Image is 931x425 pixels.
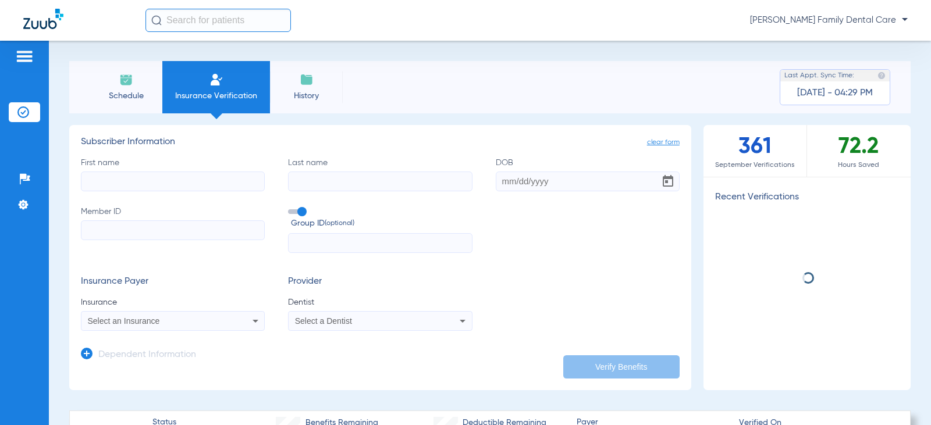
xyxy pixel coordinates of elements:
input: First name [81,172,265,191]
img: last sync help info [877,72,886,80]
div: 72.2 [807,125,911,177]
img: Zuub Logo [23,9,63,29]
span: Last Appt. Sync Time: [784,70,854,81]
label: First name [81,157,265,191]
span: Insurance [81,297,265,308]
span: clear form [647,137,680,148]
img: hamburger-icon [15,49,34,63]
span: [PERSON_NAME] Family Dental Care [750,15,908,26]
span: Select a Dentist [295,316,352,326]
span: Hours Saved [807,159,911,171]
img: Manual Insurance Verification [209,73,223,87]
img: Schedule [119,73,133,87]
label: DOB [496,157,680,191]
span: September Verifications [703,159,806,171]
label: Member ID [81,206,265,253]
span: Group ID [291,217,472,230]
div: 361 [703,125,807,177]
span: History [279,90,334,102]
input: Search for patients [145,9,291,32]
span: [DATE] - 04:29 PM [797,87,873,99]
button: Open calendar [656,170,680,193]
span: Select an Insurance [88,316,160,326]
h3: Dependent Information [98,349,196,361]
h3: Recent Verifications [703,192,911,203]
button: Verify Benefits [563,355,680,378]
h3: Subscriber Information [81,137,680,148]
input: Member ID [81,220,265,240]
h3: Insurance Payer [81,276,265,288]
img: Search Icon [151,15,162,26]
img: History [300,73,314,87]
span: Schedule [98,90,154,102]
small: (optional) [325,217,354,230]
span: Dentist [288,297,472,308]
h3: Provider [288,276,472,288]
span: Insurance Verification [171,90,261,102]
input: Last name [288,172,472,191]
input: DOBOpen calendar [496,172,680,191]
label: Last name [288,157,472,191]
